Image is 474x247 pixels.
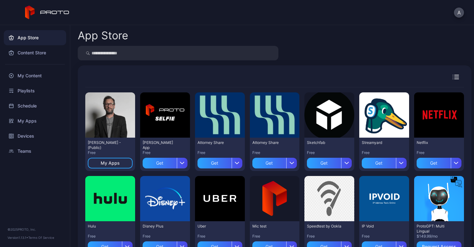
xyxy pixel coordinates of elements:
div: Free [417,150,461,155]
a: Teams [4,144,66,159]
div: Free [252,234,297,239]
div: © 2025 PROTO, Inc. [8,227,62,232]
div: Sketchfab [307,140,341,145]
a: App Store [4,30,66,45]
div: Free [143,234,187,239]
button: Get [362,155,407,168]
button: Get [143,155,187,168]
div: Free [307,150,352,155]
div: Get [307,158,341,168]
div: David N Persona - (Public) [88,140,122,150]
div: Netflix [417,140,451,145]
div: Get [143,158,177,168]
div: Get [417,158,451,168]
div: Speedtest by Ookla [307,224,341,229]
button: Get [252,155,297,168]
div: Get [197,158,232,168]
div: Free [362,150,407,155]
button: Get [197,155,242,168]
div: $149.99/mo [417,234,461,239]
div: Free [88,150,133,155]
div: Disney Plus [143,224,177,229]
div: Free [252,150,297,155]
a: My Content [4,68,66,83]
a: Content Store [4,45,66,60]
div: Free [362,234,407,239]
button: Get [417,155,461,168]
div: Attorney Share [252,140,287,145]
div: Get [362,158,396,168]
button: My Apps [88,158,133,168]
div: Hulu [88,224,122,229]
a: Schedule [4,98,66,113]
div: Free [143,150,187,155]
button: A [454,8,464,18]
div: IP Void [362,224,396,229]
a: My Apps [4,113,66,129]
div: Free [197,234,242,239]
div: Uber [197,224,232,229]
div: Free [88,234,133,239]
div: Mic test [252,224,287,229]
div: Get [252,158,287,168]
div: App Store [78,30,128,41]
div: My Apps [101,161,120,166]
div: Attorney Share [197,140,232,145]
a: Playlists [4,83,66,98]
button: Get [307,155,352,168]
div: ProtoGPT: Multi Lingual [417,224,451,234]
div: Free [307,234,352,239]
span: Version 1.13.1 • [8,236,28,239]
div: Free [197,150,242,155]
div: David Selfie App [143,140,177,150]
a: Devices [4,129,66,144]
div: Streamyard [362,140,396,145]
a: Terms Of Service [28,236,54,239]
